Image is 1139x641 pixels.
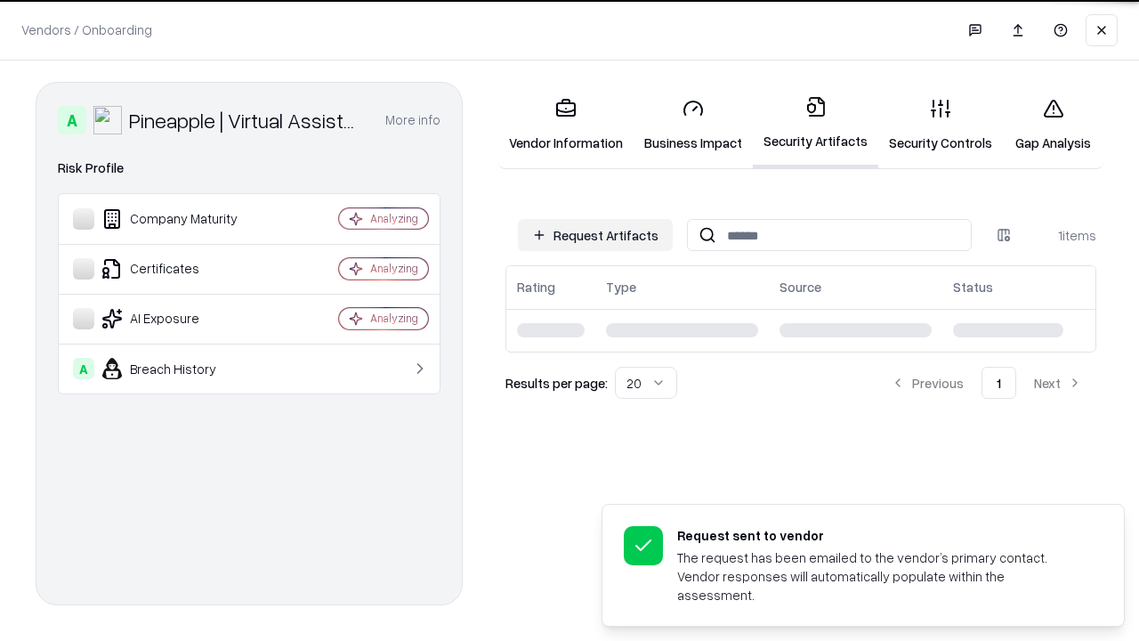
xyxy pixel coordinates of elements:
a: Gap Analysis [1003,84,1103,166]
div: Analyzing [370,261,418,276]
div: 1 items [1025,226,1096,245]
div: Source [780,278,821,296]
p: Vendors / Onboarding [21,20,152,39]
div: Certificates [73,258,286,280]
div: The request has been emailed to the vendor’s primary contact. Vendor responses will automatically... [677,548,1081,604]
button: 1 [981,367,1016,399]
div: AI Exposure [73,308,286,329]
a: Vendor Information [498,84,634,166]
a: Business Impact [634,84,753,166]
div: A [73,358,94,379]
a: Security Artifacts [753,82,878,168]
div: Analyzing [370,311,418,326]
div: Type [606,278,636,296]
div: Request sent to vendor [677,526,1081,545]
nav: pagination [876,367,1096,399]
button: More info [385,104,440,136]
a: Security Controls [878,84,1003,166]
div: Pineapple | Virtual Assistant Agency [129,106,364,134]
div: Status [953,278,993,296]
img: Pineapple | Virtual Assistant Agency [93,106,122,134]
p: Results per page: [505,374,608,393]
div: Company Maturity [73,208,286,230]
div: A [58,106,86,134]
div: Rating [517,278,555,296]
div: Risk Profile [58,158,440,179]
button: Request Artifacts [518,219,673,251]
div: Breach History [73,358,286,379]
div: Analyzing [370,211,418,226]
